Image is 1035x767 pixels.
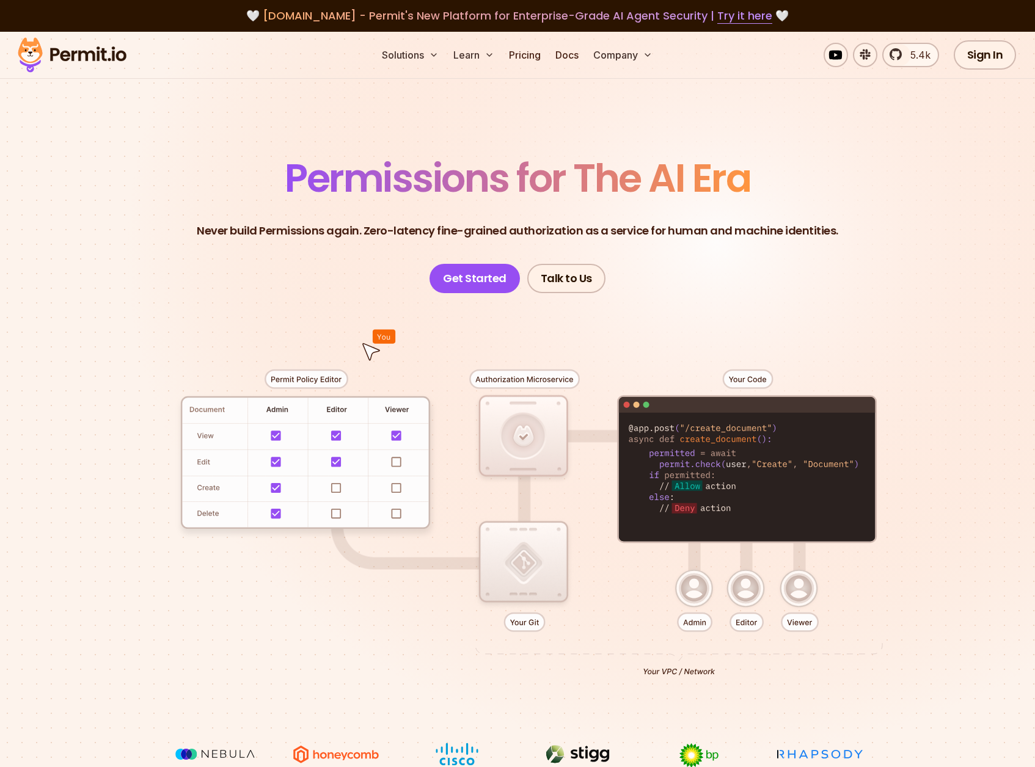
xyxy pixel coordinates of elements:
[954,40,1017,70] a: Sign In
[550,43,583,67] a: Docs
[430,264,520,293] a: Get Started
[29,7,1006,24] div: 🤍 🤍
[285,151,750,205] span: Permissions for The AI Era
[448,43,499,67] button: Learn
[263,8,772,23] span: [DOMAIN_NAME] - Permit's New Platform for Enterprise-Grade AI Agent Security |
[774,743,866,766] img: Rhapsody Health
[532,743,624,766] img: Stigg
[527,264,605,293] a: Talk to Us
[12,34,132,76] img: Permit logo
[588,43,657,67] button: Company
[377,43,444,67] button: Solutions
[290,743,382,766] img: Honeycomb
[504,43,546,67] a: Pricing
[717,8,772,24] a: Try it here
[169,743,261,766] img: Nebula
[197,222,838,239] p: Never build Permissions again. Zero-latency fine-grained authorization as a service for human and...
[903,48,931,62] span: 5.4k
[411,743,503,766] img: Cisco
[882,43,939,67] a: 5.4k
